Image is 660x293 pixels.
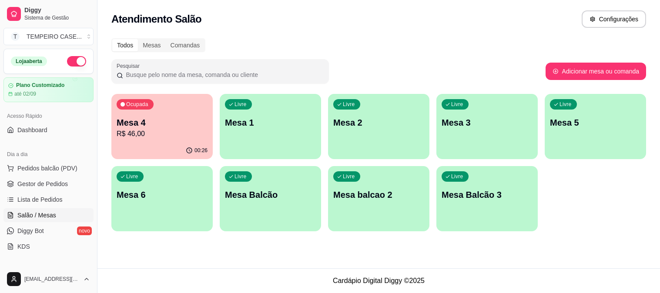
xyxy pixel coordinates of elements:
[3,264,94,278] div: Catálogo
[545,94,646,159] button: LivreMesa 5
[111,166,213,231] button: LivreMesa 6
[17,126,47,134] span: Dashboard
[126,101,148,108] p: Ocupada
[550,117,641,129] p: Mesa 5
[17,226,44,235] span: Diggy Bot
[17,164,77,173] span: Pedidos balcão (PDV)
[117,62,143,70] label: Pesquisar
[546,63,646,80] button: Adicionar mesa ou comanda
[451,173,463,180] p: Livre
[3,147,94,161] div: Dia a dia
[3,177,94,191] a: Gestor de Pedidos
[16,82,64,89] article: Plano Customizado
[11,32,20,41] span: T
[220,94,321,159] button: LivreMesa 1
[117,117,208,129] p: Mesa 4
[166,39,205,51] div: Comandas
[442,189,533,201] p: Mesa Balcão 3
[328,166,429,231] button: LivreMesa balcao 2
[3,224,94,238] a: Diggy Botnovo
[17,180,68,188] span: Gestor de Pedidos
[111,12,201,26] h2: Atendimento Salão
[17,242,30,251] span: KDS
[117,129,208,139] p: R$ 46,00
[3,28,94,45] button: Select a team
[11,57,47,66] div: Loja aberta
[3,3,94,24] a: DiggySistema de Gestão
[225,189,316,201] p: Mesa Balcão
[17,211,56,220] span: Salão / Mesas
[3,123,94,137] a: Dashboard
[582,10,646,28] button: Configurações
[333,189,424,201] p: Mesa balcao 2
[3,109,94,123] div: Acesso Rápido
[3,208,94,222] a: Salão / Mesas
[235,101,247,108] p: Livre
[117,189,208,201] p: Mesa 6
[138,39,165,51] div: Mesas
[3,77,94,102] a: Plano Customizadoaté 02/09
[194,147,208,154] p: 00:26
[343,101,355,108] p: Livre
[97,268,660,293] footer: Cardápio Digital Diggy © 2025
[112,39,138,51] div: Todos
[24,276,80,283] span: [EMAIL_ADDRESS][DOMAIN_NAME]
[3,161,94,175] button: Pedidos balcão (PDV)
[328,94,429,159] button: LivreMesa 2
[123,70,324,79] input: Pesquisar
[343,173,355,180] p: Livre
[27,32,82,41] div: TEMPEIRO CASE ...
[559,101,572,108] p: Livre
[220,166,321,231] button: LivreMesa Balcão
[235,173,247,180] p: Livre
[111,94,213,159] button: OcupadaMesa 4R$ 46,0000:26
[24,7,90,14] span: Diggy
[436,166,538,231] button: LivreMesa Balcão 3
[17,195,63,204] span: Lista de Pedidos
[3,240,94,253] a: KDS
[451,101,463,108] p: Livre
[126,173,138,180] p: Livre
[3,269,94,290] button: [EMAIL_ADDRESS][DOMAIN_NAME]
[67,56,86,67] button: Alterar Status
[14,90,36,97] article: até 02/09
[3,193,94,206] a: Lista de Pedidos
[333,117,424,129] p: Mesa 2
[24,14,90,21] span: Sistema de Gestão
[436,94,538,159] button: LivreMesa 3
[442,117,533,129] p: Mesa 3
[225,117,316,129] p: Mesa 1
